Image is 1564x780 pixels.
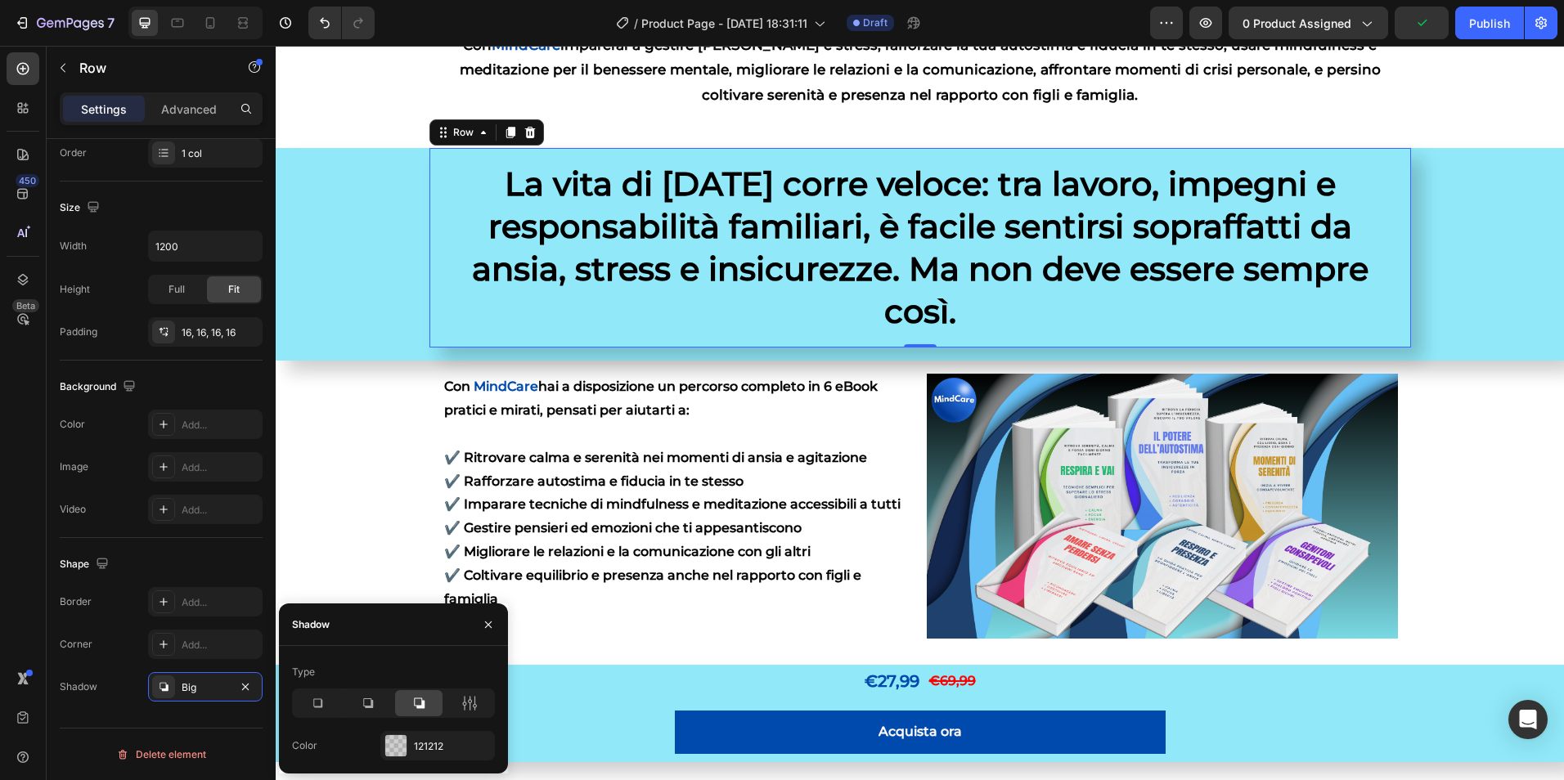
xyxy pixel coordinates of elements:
[161,101,217,118] p: Advanced
[79,58,218,78] p: Row
[60,742,263,768] button: Delete element
[16,174,39,187] div: 450
[107,13,115,33] p: 7
[182,146,258,161] div: 1 col
[81,101,127,118] p: Settings
[60,146,87,160] div: Order
[651,328,1122,593] img: gempages_581368972763464200-a00c8c46-96eb-42f2-9775-52a9065b5b28.png
[198,333,263,348] span: MindCare
[60,376,139,398] div: Background
[228,282,240,297] span: Fit
[1243,15,1351,32] span: 0 product assigned
[12,299,39,312] div: Beta
[1455,7,1524,39] button: Publish
[7,7,122,39] button: 7
[60,459,88,474] div: Image
[603,675,686,698] div: Acquista ora
[60,637,92,652] div: Corner
[149,231,262,261] input: Auto
[652,622,702,649] div: €69,99
[182,595,258,610] div: Add...
[641,15,807,32] span: Product Page - [DATE] 18:31:11
[60,197,103,219] div: Size
[60,554,112,576] div: Shape
[60,502,86,517] div: Video
[60,417,85,432] div: Color
[169,329,636,377] p: i a:
[863,16,888,30] span: Draft
[182,503,258,518] div: Add...
[169,282,185,297] span: Full
[292,665,315,679] div: Type
[169,333,195,348] strong: Con
[634,15,638,32] span: /
[167,115,1122,289] h2: La vita di [DATE] corre veloce: tra lavoro, impegni e responsabilità familiari, è facile sentirsi...
[1469,15,1510,32] div: Publish
[169,333,602,372] strong: hai a disposizione un percorso completo in 6 eBook pratici e mirati, pensati per aiutart
[174,79,201,94] div: Row
[169,377,636,565] p: ✔️ Ritrovare calma e serenità nei momenti di ansia e agitazione ✔️ Rafforzare autostima e fiducia...
[1229,7,1388,39] button: 0 product assigned
[182,460,258,475] div: Add...
[276,46,1564,780] iframe: Design area
[182,638,258,652] div: Add...
[308,7,375,39] div: Undo/Redo
[60,282,90,297] div: Height
[399,665,890,708] button: Acquista ora
[116,745,206,764] div: Delete element
[414,739,491,754] div: 121212
[292,738,317,753] div: Color
[60,679,97,694] div: Shadow
[587,619,645,652] div: €27,99
[60,594,92,609] div: Border
[292,617,330,632] div: Shadow
[182,325,258,340] div: 16, 16, 16, 16
[1508,700,1548,739] div: Open Intercom Messenger
[182,680,229,695] div: Big
[182,418,258,433] div: Add...
[60,325,97,339] div: Padding
[60,239,87,253] div: Width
